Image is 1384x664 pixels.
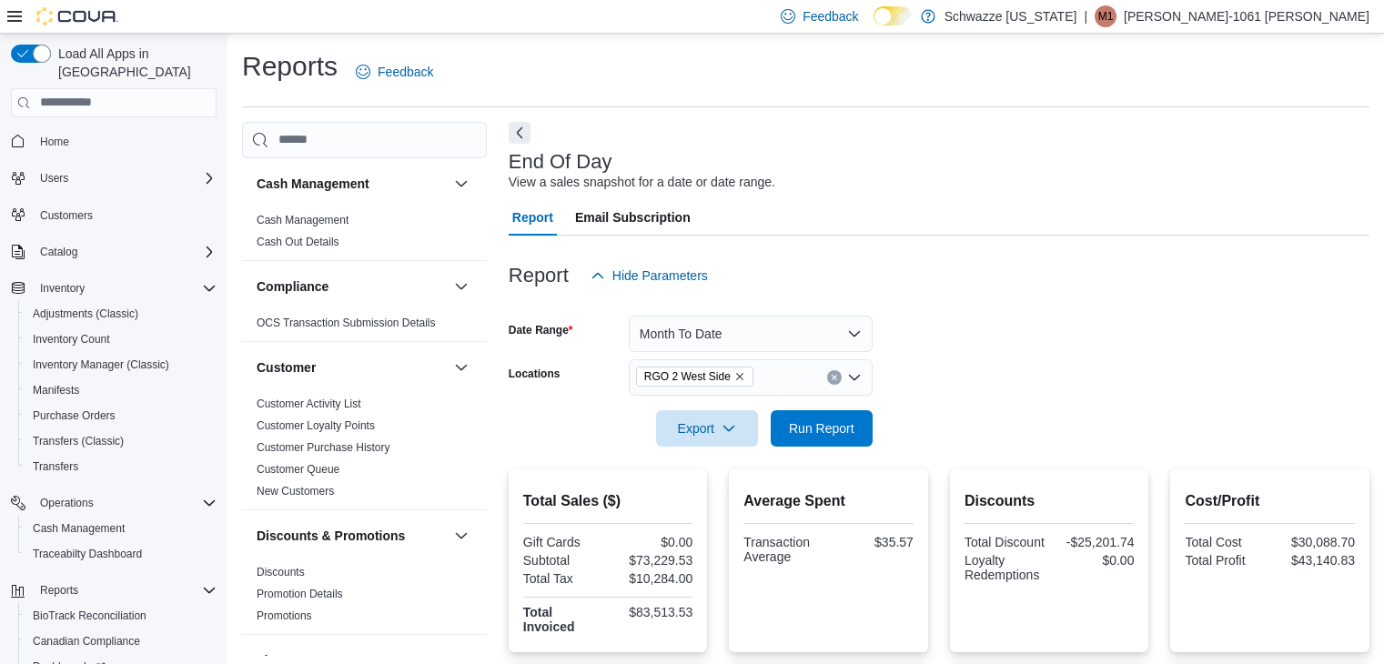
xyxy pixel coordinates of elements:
h3: Discounts & Promotions [257,527,405,545]
h3: Cash Management [257,175,369,193]
button: Month To Date [629,316,873,352]
span: Inventory Manager (Classic) [25,354,217,376]
span: Inventory [33,277,217,299]
span: Email Subscription [575,199,691,236]
button: Traceabilty Dashboard [18,541,224,567]
span: Inventory Manager (Classic) [33,357,169,372]
span: BioTrack Reconciliation [33,609,146,623]
span: Hide Parameters [612,267,708,285]
span: Reports [40,583,78,598]
div: $0.00 [1053,553,1134,568]
span: Operations [33,492,217,514]
div: View a sales snapshot for a date or date range. [509,173,775,192]
span: Report [512,199,553,236]
span: Reports [33,579,217,601]
button: Canadian Compliance [18,629,224,654]
a: Transfers (Classic) [25,430,131,452]
button: Manifests [18,377,224,403]
div: Cash Management [242,209,487,260]
span: OCS Transaction Submission Details [257,316,436,330]
a: Promotions [257,609,312,622]
span: Cash Management [25,518,217,539]
span: Users [33,167,217,189]
span: Load All Apps in [GEOGRAPHIC_DATA] [51,45,217,81]
h1: Reports [242,48,338,85]
div: $43,140.83 [1274,553,1355,568]
a: Inventory Count [25,328,117,350]
h2: Total Sales ($) [523,490,693,512]
h3: Customer [257,358,316,377]
a: OCS Transaction Submission Details [257,317,436,329]
button: Cash Management [18,516,224,541]
button: Customer [450,357,472,378]
span: Catalog [40,245,77,259]
div: $0.00 [611,535,692,549]
button: Operations [4,490,224,516]
a: Promotion Details [257,588,343,600]
p: | [1084,5,1087,27]
h2: Cost/Profit [1185,490,1355,512]
button: Open list of options [847,370,862,385]
div: Discounts & Promotions [242,561,487,634]
a: Customer Activity List [257,397,361,410]
span: Customer Loyalty Points [257,418,375,433]
button: Customers [4,202,224,228]
div: Total Profit [1185,553,1266,568]
span: Catalog [33,241,217,263]
button: Catalog [4,239,224,265]
button: Users [4,166,224,191]
div: Subtotal [523,553,604,568]
div: Total Cost [1185,535,1266,549]
span: Feedback [378,63,433,81]
span: Traceabilty Dashboard [33,547,142,561]
span: Purchase Orders [25,405,217,427]
span: BioTrack Reconciliation [25,605,217,627]
span: Transfers [33,459,78,474]
span: Inventory [40,281,85,296]
span: Inventory Count [25,328,217,350]
h3: Report [509,265,569,287]
div: Total Tax [523,571,604,586]
span: Cash Out Details [257,235,339,249]
span: Customer Queue [257,462,339,477]
span: Operations [40,496,94,510]
h2: Average Spent [743,490,914,512]
label: Date Range [509,323,573,337]
span: Customers [40,208,93,223]
a: Customer Queue [257,463,339,476]
button: Inventory Count [18,327,224,352]
a: Inventory Manager (Classic) [25,354,177,376]
button: Clear input [827,370,842,385]
span: Transfers [25,456,217,478]
input: Dark Mode [874,6,912,25]
button: Transfers [18,454,224,479]
div: $10,284.00 [611,571,692,586]
p: [PERSON_NAME]-1061 [PERSON_NAME] [1124,5,1369,27]
a: Customer Purchase History [257,441,390,454]
a: Customers [33,205,100,226]
span: Export [667,410,747,447]
button: Next [509,122,530,144]
button: Cash Management [257,175,447,193]
span: Cash Management [33,521,125,536]
button: Compliance [450,276,472,297]
span: RGO 2 West Side [644,367,731,386]
button: BioTrack Reconciliation [18,603,224,629]
span: RGO 2 West Side [636,367,753,387]
span: Customers [33,204,217,226]
div: $35.57 [833,535,914,549]
button: Cash Management [450,173,472,195]
a: New Customers [257,485,334,498]
span: Home [40,135,69,149]
a: Discounts [257,566,305,578]
a: Cash Management [257,214,349,226]
span: Feedback [803,7,858,25]
span: Inventory Count [33,332,110,347]
h3: Compliance [257,277,328,296]
button: Remove RGO 2 West Side from selection in this group [734,371,745,382]
img: Cova [36,7,118,25]
p: Schwazze [US_STATE] [945,5,1077,27]
div: Martin-1061 Barela [1095,5,1116,27]
button: Discounts & Promotions [257,527,447,545]
button: Export [656,410,758,447]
